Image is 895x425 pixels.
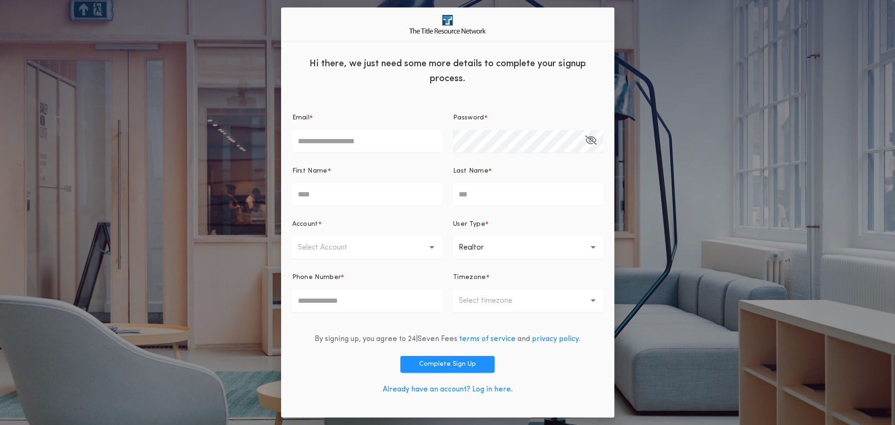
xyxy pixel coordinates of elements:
input: Phone Number* [292,290,442,312]
p: First Name [292,167,328,176]
p: Timezone [453,273,486,282]
p: Phone Number [292,273,341,282]
p: Account [292,220,318,229]
p: Realtor [459,242,499,253]
button: Realtor [453,237,603,259]
p: User Type [453,220,485,229]
p: Last Name [453,167,489,176]
input: First Name* [292,183,442,206]
p: Select timezone [459,295,527,307]
input: Password* [453,130,603,153]
div: By signing up, you agree to 24|Seven Fees and [315,334,580,345]
div: Hi there, we just need some more details to complete your signup process. [281,49,614,91]
p: Password [453,113,484,123]
a: Already have an account? Log in here. [383,386,513,393]
p: Select Account [298,242,362,253]
button: Complete Sign Up [400,356,495,373]
p: Email [292,113,310,123]
button: Select Account [292,237,442,259]
input: Email* [292,130,442,153]
button: Password* [585,130,597,153]
a: privacy policy. [532,335,580,343]
button: Select timezone [453,290,603,312]
a: terms of service [459,335,516,343]
img: logo [409,15,486,33]
input: Last Name* [453,183,603,206]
